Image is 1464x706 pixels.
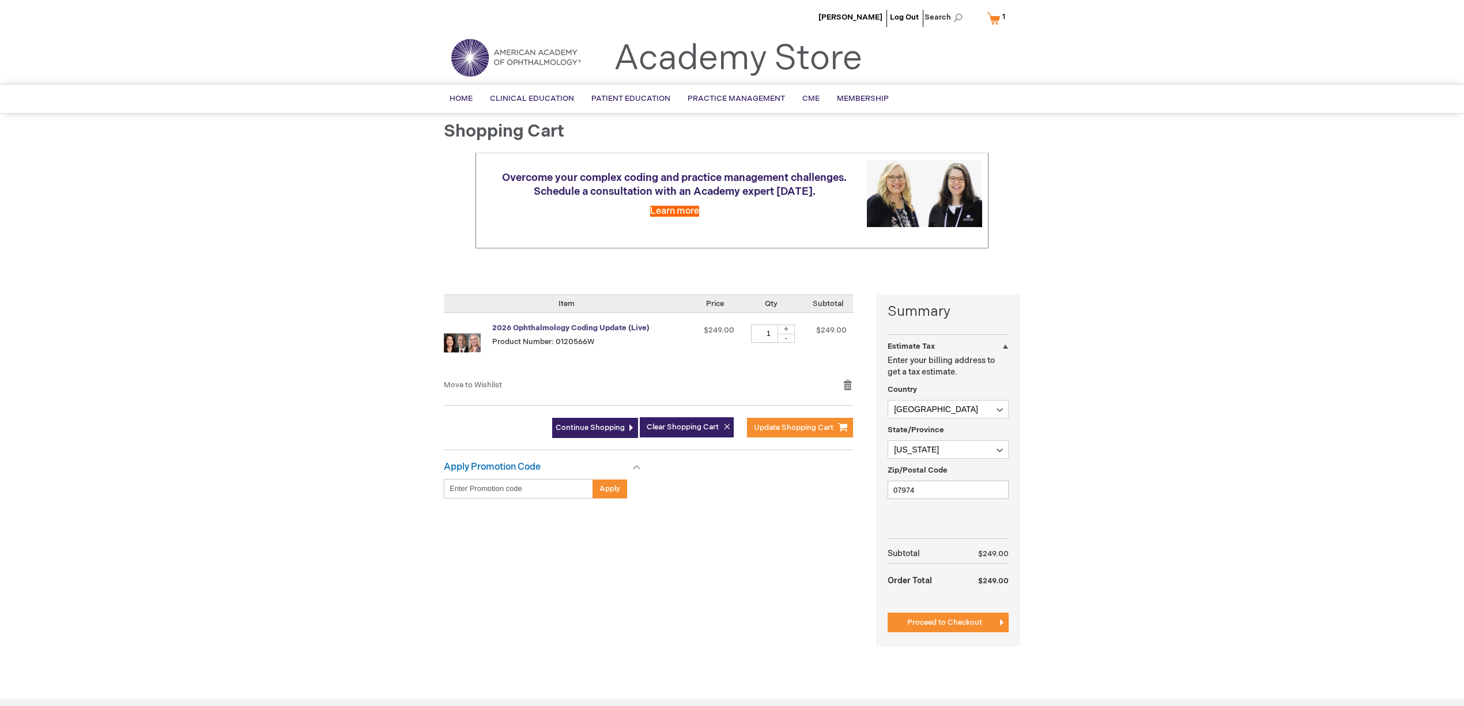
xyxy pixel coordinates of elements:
a: [PERSON_NAME] [818,13,882,22]
a: Log Out [890,13,919,22]
a: Continue Shopping [552,418,638,438]
strong: Summary [888,302,1009,322]
button: Proceed to Checkout [888,613,1009,632]
a: Learn more [650,206,699,217]
span: Update Shopping Cart [754,423,833,432]
span: Overcome your complex coding and practice management challenges. Schedule a consultation with an ... [502,172,847,198]
a: Academy Store [614,38,862,80]
span: Product Number: 0120566W [492,337,594,346]
span: Home [450,94,473,103]
button: Update Shopping Cart [747,418,853,437]
span: Qty [765,299,778,308]
div: + [778,324,795,334]
span: State/Province [888,425,944,435]
th: Subtotal [888,545,956,564]
span: $249.00 [704,326,734,335]
button: Apply [593,479,627,499]
span: Shopping Cart [444,121,564,142]
span: 1 [1002,12,1005,21]
span: Apply [599,484,620,493]
a: 2026 Ophthalmology Coding Update (Live) [492,323,650,333]
img: Schedule a consultation with an Academy expert today [867,160,982,227]
span: Item [559,299,575,308]
button: Clear Shopping Cart [640,417,734,437]
a: 2026 Ophthalmology Coding Update (Live) [444,324,492,368]
span: Membership [837,94,889,103]
div: - [778,334,795,343]
span: Proceed to Checkout [907,618,982,627]
p: Enter your billing address to get a tax estimate. [888,355,1009,378]
span: Zip/Postal Code [888,466,948,475]
span: Patient Education [591,94,670,103]
strong: Apply Promotion Code [444,462,541,473]
span: Practice Management [688,94,785,103]
input: Enter Promotion code [444,479,593,499]
span: $249.00 [816,326,847,335]
input: Qty [751,324,786,343]
span: $249.00 [978,576,1009,586]
a: Move to Wishlist [444,380,502,390]
span: Clinical Education [490,94,574,103]
span: Country [888,385,917,394]
span: Price [706,299,724,308]
span: CME [802,94,820,103]
a: 1 [984,8,1013,28]
strong: Order Total [888,570,932,590]
strong: Estimate Tax [888,342,935,351]
span: Search [925,6,968,29]
img: 2026 Ophthalmology Coding Update (Live) [444,324,481,361]
span: Continue Shopping [556,423,625,432]
span: Subtotal [813,299,843,308]
span: Clear Shopping Cart [647,422,719,432]
span: $249.00 [978,549,1009,558]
